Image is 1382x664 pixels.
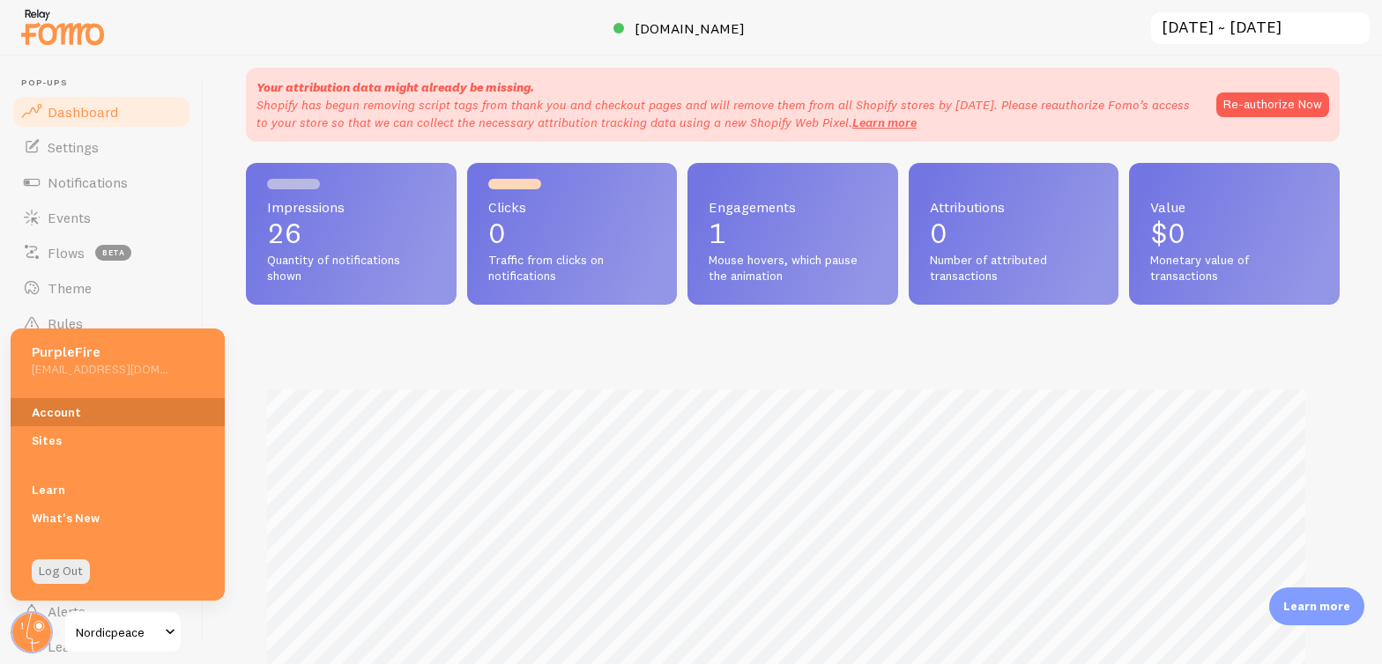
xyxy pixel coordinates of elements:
a: Learn [11,476,225,504]
a: Nordicpeace [63,611,182,653]
span: Events [48,209,91,226]
a: Settings [11,129,192,165]
span: Dashboard [48,103,118,121]
span: Settings [48,138,99,156]
p: 26 [267,219,435,247]
a: Theme [11,270,192,306]
span: Impressions [267,200,435,214]
a: Notifications [11,165,192,200]
a: Dashboard [11,94,192,129]
span: Attributions [930,200,1098,214]
span: Engagements [709,200,877,214]
p: 1 [709,219,877,247]
a: Events [11,200,192,235]
span: Notifications [48,173,128,191]
span: Clicks [488,200,657,214]
a: Learn more [852,114,917,130]
a: Flows beta [11,235,192,270]
p: 0 [930,219,1098,247]
span: $0 [1150,216,1185,250]
a: Rules [11,306,192,341]
a: Sites [11,426,225,454]
span: Flows [48,244,85,262]
h5: PurpleFire [32,343,168,361]
p: 0 [488,219,657,247]
p: Shopify has begun removing script tags from thank you and checkout pages and will remove them fro... [256,96,1199,131]
span: Traffic from clicks on notifications [488,253,657,284]
span: Theme [48,279,92,297]
span: Pop-ups [21,77,192,89]
span: beta [95,245,131,261]
img: fomo-relay-logo-orange.svg [19,4,107,49]
div: Learn more [1269,587,1364,625]
strong: Your attribution data might already be missing. [256,79,534,95]
span: Monetary value of transactions [1150,253,1319,284]
a: Log Out [32,559,90,584]
a: What's New [11,504,225,532]
span: Mouse hovers, which pause the animation [709,253,877,284]
span: Rules [48,314,83,332]
span: Number of attributed transactions [930,253,1098,284]
span: Value [1150,200,1319,214]
p: Learn more [1283,598,1350,615]
span: Quantity of notifications shown [267,253,435,284]
span: Nordicpeace [76,622,160,643]
a: Account [11,398,225,426]
h5: [EMAIL_ADDRESS][DOMAIN_NAME] [32,361,168,377]
button: Re-authorize Now [1216,92,1329,117]
span: Alerts [48,602,85,620]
